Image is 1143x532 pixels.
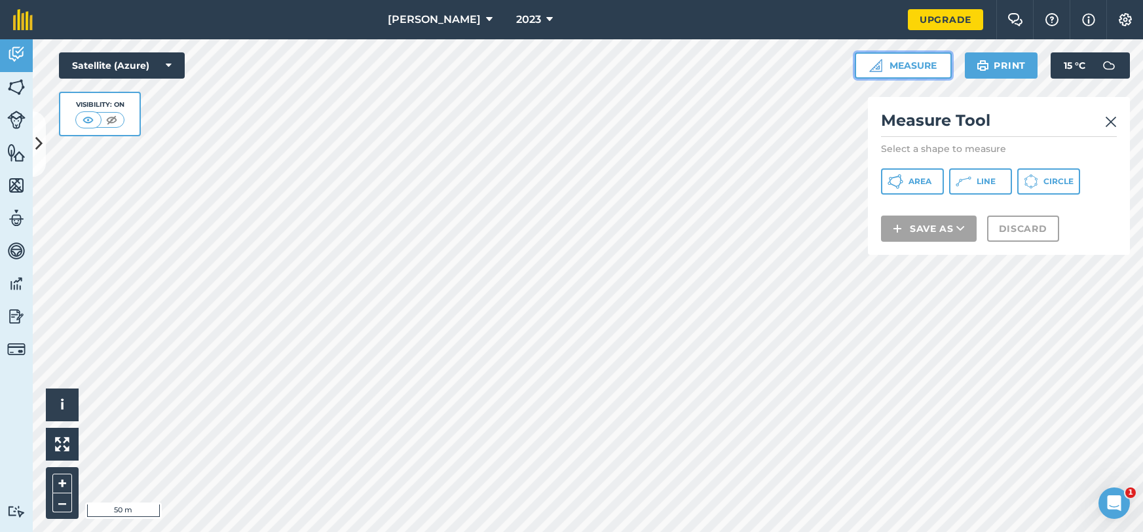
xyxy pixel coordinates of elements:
img: svg+xml;base64,PD94bWwgdmVyc2lvbj0iMS4wIiBlbmNvZGluZz0idXRmLTgiPz4KPCEtLSBHZW5lcmF0b3I6IEFkb2JlIE... [7,241,26,261]
button: Discard [987,216,1059,242]
span: 1 [1125,487,1136,498]
span: 15 ° C [1064,52,1085,79]
button: Print [965,52,1038,79]
img: svg+xml;base64,PD94bWwgdmVyc2lvbj0iMS4wIiBlbmNvZGluZz0idXRmLTgiPz4KPCEtLSBHZW5lcmF0b3I6IEFkb2JlIE... [7,505,26,518]
img: fieldmargin Logo [13,9,33,30]
iframe: Intercom live chat [1098,487,1130,519]
button: Line [949,168,1012,195]
img: svg+xml;base64,PHN2ZyB4bWxucz0iaHR0cDovL3d3dy53My5vcmcvMjAwMC9zdmciIHdpZHRoPSI1MCIgaGVpZ2h0PSI0MC... [103,113,120,126]
p: Select a shape to measure [881,142,1117,155]
span: Area [909,176,931,187]
img: svg+xml;base64,PHN2ZyB4bWxucz0iaHR0cDovL3d3dy53My5vcmcvMjAwMC9zdmciIHdpZHRoPSIxNCIgaGVpZ2h0PSIyNC... [893,221,902,237]
span: [PERSON_NAME] [388,12,481,28]
span: Circle [1043,176,1074,187]
img: svg+xml;base64,PD94bWwgdmVyc2lvbj0iMS4wIiBlbmNvZGluZz0idXRmLTgiPz4KPCEtLSBHZW5lcmF0b3I6IEFkb2JlIE... [1096,52,1122,79]
img: A cog icon [1117,13,1133,26]
img: svg+xml;base64,PHN2ZyB4bWxucz0iaHR0cDovL3d3dy53My5vcmcvMjAwMC9zdmciIHdpZHRoPSIyMiIgaGVpZ2h0PSIzMC... [1105,114,1117,130]
button: Measure [855,52,952,79]
img: A question mark icon [1044,13,1060,26]
img: svg+xml;base64,PHN2ZyB4bWxucz0iaHR0cDovL3d3dy53My5vcmcvMjAwMC9zdmciIHdpZHRoPSI1NiIgaGVpZ2h0PSI2MC... [7,77,26,97]
img: svg+xml;base64,PHN2ZyB4bWxucz0iaHR0cDovL3d3dy53My5vcmcvMjAwMC9zdmciIHdpZHRoPSI1MCIgaGVpZ2h0PSI0MC... [80,113,96,126]
img: svg+xml;base64,PD94bWwgdmVyc2lvbj0iMS4wIiBlbmNvZGluZz0idXRmLTgiPz4KPCEtLSBHZW5lcmF0b3I6IEFkb2JlIE... [7,340,26,358]
span: Line [977,176,996,187]
a: Upgrade [908,9,983,30]
span: 2023 [516,12,541,28]
img: svg+xml;base64,PHN2ZyB4bWxucz0iaHR0cDovL3d3dy53My5vcmcvMjAwMC9zdmciIHdpZHRoPSIxOSIgaGVpZ2h0PSIyNC... [977,58,989,73]
div: Visibility: On [75,100,125,110]
img: svg+xml;base64,PHN2ZyB4bWxucz0iaHR0cDovL3d3dy53My5vcmcvMjAwMC9zdmciIHdpZHRoPSIxNyIgaGVpZ2h0PSIxNy... [1082,12,1095,28]
img: svg+xml;base64,PD94bWwgdmVyc2lvbj0iMS4wIiBlbmNvZGluZz0idXRmLTgiPz4KPCEtLSBHZW5lcmF0b3I6IEFkb2JlIE... [7,45,26,64]
button: Circle [1017,168,1080,195]
button: – [52,493,72,512]
img: svg+xml;base64,PD94bWwgdmVyc2lvbj0iMS4wIiBlbmNvZGluZz0idXRmLTgiPz4KPCEtLSBHZW5lcmF0b3I6IEFkb2JlIE... [7,111,26,129]
button: Save as [881,216,977,242]
button: Area [881,168,944,195]
img: Ruler icon [869,59,882,72]
button: Satellite (Azure) [59,52,185,79]
img: svg+xml;base64,PD94bWwgdmVyc2lvbj0iMS4wIiBlbmNvZGluZz0idXRmLTgiPz4KPCEtLSBHZW5lcmF0b3I6IEFkb2JlIE... [7,208,26,228]
img: svg+xml;base64,PHN2ZyB4bWxucz0iaHR0cDovL3d3dy53My5vcmcvMjAwMC9zdmciIHdpZHRoPSI1NiIgaGVpZ2h0PSI2MC... [7,176,26,195]
h2: Measure Tool [881,110,1117,137]
img: svg+xml;base64,PD94bWwgdmVyc2lvbj0iMS4wIiBlbmNvZGluZz0idXRmLTgiPz4KPCEtLSBHZW5lcmF0b3I6IEFkb2JlIE... [7,307,26,326]
span: i [60,396,64,413]
img: Four arrows, one pointing top left, one top right, one bottom right and the last bottom left [55,437,69,451]
button: + [52,474,72,493]
img: svg+xml;base64,PD94bWwgdmVyc2lvbj0iMS4wIiBlbmNvZGluZz0idXRmLTgiPz4KPCEtLSBHZW5lcmF0b3I6IEFkb2JlIE... [7,274,26,294]
img: Two speech bubbles overlapping with the left bubble in the forefront [1007,13,1023,26]
button: i [46,389,79,421]
img: svg+xml;base64,PHN2ZyB4bWxucz0iaHR0cDovL3d3dy53My5vcmcvMjAwMC9zdmciIHdpZHRoPSI1NiIgaGVpZ2h0PSI2MC... [7,143,26,162]
button: 15 °C [1051,52,1130,79]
